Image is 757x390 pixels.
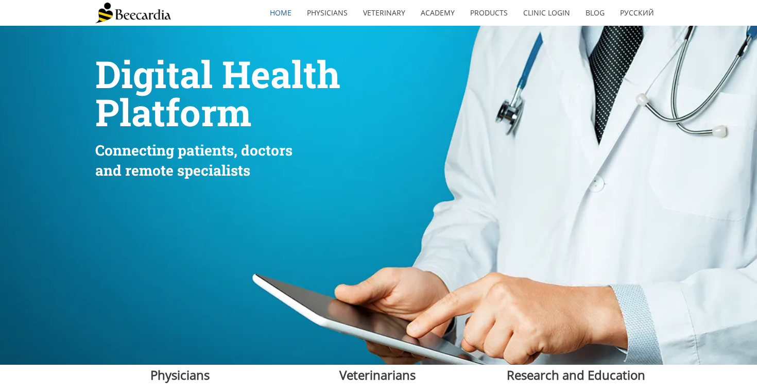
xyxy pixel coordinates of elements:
[150,366,210,383] span: Physicians
[339,366,416,383] span: Veterinarians
[413,1,462,25] a: Academy
[95,49,340,98] span: Digital Health
[95,88,251,137] span: Platform
[95,141,293,160] span: Connecting patients, doctors
[612,1,662,25] a: Русский
[462,1,515,25] a: Products
[262,1,299,25] a: home
[355,1,413,25] a: Veterinary
[95,161,250,180] span: and remote specialists
[299,1,355,25] a: Physicians
[95,3,171,23] img: Beecardia
[578,1,612,25] a: Blog
[507,366,645,383] span: Research and Education
[515,1,578,25] a: Clinic Login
